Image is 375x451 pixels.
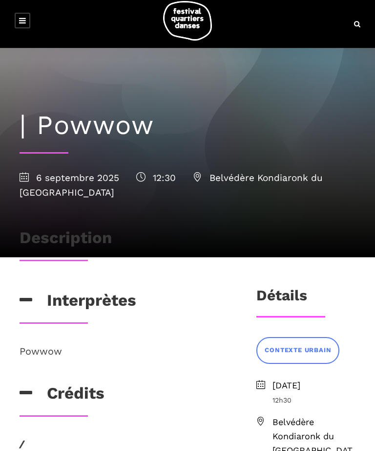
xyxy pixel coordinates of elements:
h3: Crédits [20,383,104,408]
span: 12:30 [136,172,176,183]
h3: Détails [256,287,307,311]
a: CONTEXTE URBAIN [256,337,339,364]
h3: Description [20,228,112,252]
p: Powwow [20,343,225,359]
span: 6 septembre 2025 [20,172,119,183]
span: [DATE] [272,379,355,393]
img: logo-fqd-med [163,1,212,41]
h3: Interprètes [20,291,136,315]
span: 12h30 [272,395,355,406]
h1: | Powwow [20,110,355,141]
i: / [20,438,24,450]
span: CONTEXTE URBAIN [265,345,331,356]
